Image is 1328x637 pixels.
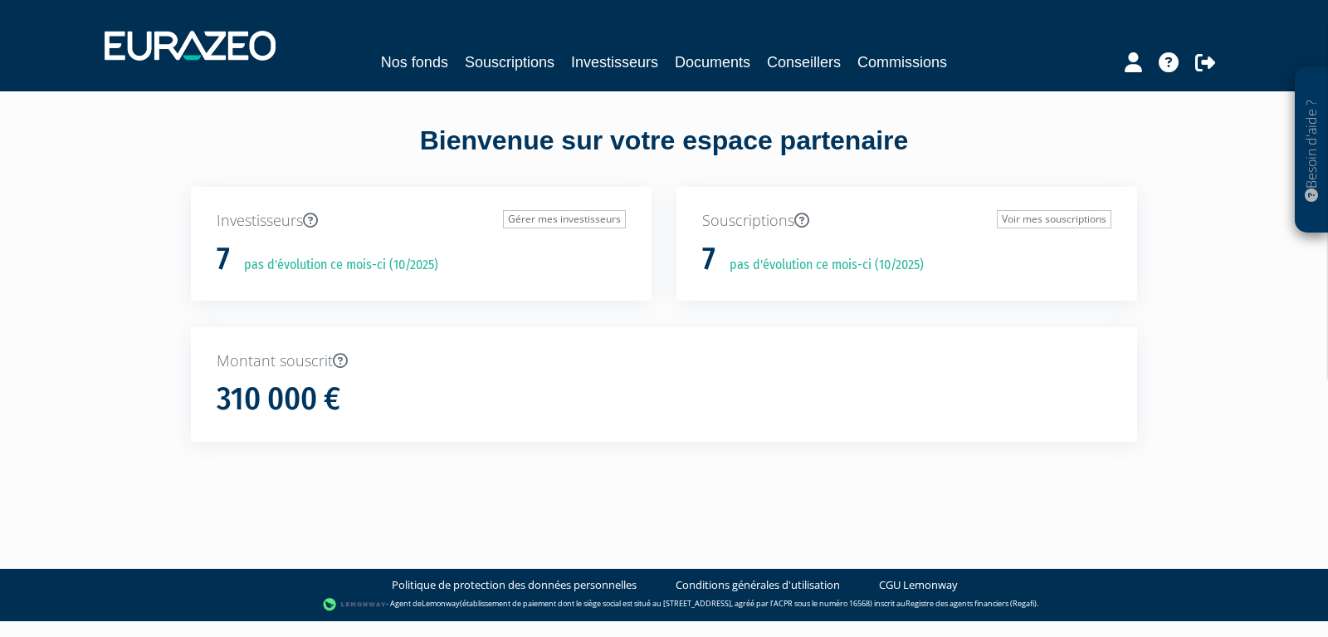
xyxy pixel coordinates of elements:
a: Registre des agents financiers (Regafi) [906,598,1037,609]
div: Bienvenue sur votre espace partenaire [178,122,1150,187]
a: Voir mes souscriptions [997,210,1111,228]
p: Souscriptions [702,210,1111,232]
p: Montant souscrit [217,350,1111,372]
a: Souscriptions [465,51,554,74]
a: Investisseurs [571,51,658,74]
h1: 7 [217,242,230,277]
h1: 310 000 € [217,382,340,417]
p: pas d'évolution ce mois-ci (10/2025) [232,256,438,275]
a: Lemonway [422,598,460,609]
a: Politique de protection des données personnelles [392,577,637,593]
p: pas d'évolution ce mois-ci (10/2025) [718,256,924,275]
p: Investisseurs [217,210,626,232]
img: 1732889491-logotype_eurazeo_blanc_rvb.png [105,31,276,61]
a: Gérer mes investisseurs [503,210,626,228]
img: logo-lemonway.png [323,596,387,613]
h1: 7 [702,242,715,277]
a: Commissions [857,51,947,74]
a: Documents [675,51,750,74]
a: Conditions générales d'utilisation [676,577,840,593]
div: - Agent de (établissement de paiement dont le siège social est situé au [STREET_ADDRESS], agréé p... [17,596,1311,613]
a: CGU Lemonway [879,577,958,593]
p: Besoin d'aide ? [1302,76,1321,225]
a: Nos fonds [381,51,448,74]
a: Conseillers [767,51,841,74]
